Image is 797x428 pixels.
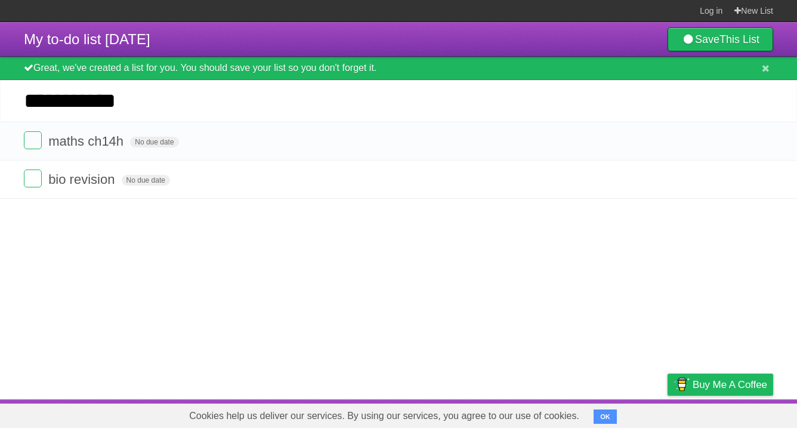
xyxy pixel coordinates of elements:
span: No due date [130,137,178,147]
span: Cookies help us deliver our services. By using our services, you agree to our use of cookies. [177,404,591,428]
button: OK [594,409,617,424]
a: About [509,402,534,425]
b: This List [719,33,759,45]
a: Terms [611,402,638,425]
span: Buy me a coffee [693,374,767,395]
span: No due date [122,175,170,186]
span: My to-do list [DATE] [24,31,150,47]
label: Done [24,170,42,187]
span: bio revision [48,172,118,187]
img: Buy me a coffee [674,374,690,395]
a: Privacy [652,402,683,425]
a: SaveThis List [668,27,773,51]
a: Buy me a coffee [668,374,773,396]
label: Done [24,131,42,149]
span: maths ch14h [48,134,126,149]
a: Developers [548,402,597,425]
a: Suggest a feature [698,402,773,425]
